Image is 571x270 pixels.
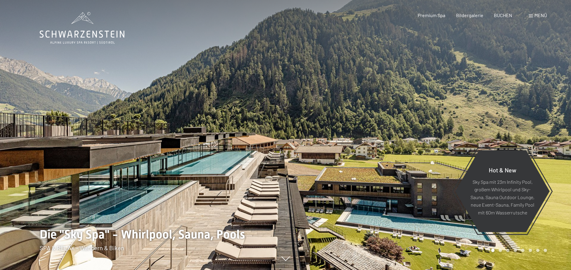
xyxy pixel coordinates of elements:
div: Carousel Page 6 [529,249,532,252]
a: Hot & New Sky Spa mit 23m Infinity Pool, großem Whirlpool und Sky-Sauna, Sauna Outdoor Lounge, ne... [455,150,550,232]
div: Carousel Page 1 (Current Slide) [491,249,494,252]
p: Sky Spa mit 23m Infinity Pool, großem Whirlpool und Sky-Sauna, Sauna Outdoor Lounge, neue Event-S... [470,178,535,216]
div: Carousel Page 2 [499,249,502,252]
a: BUCHEN [494,12,512,18]
div: Carousel Pagination [489,249,547,252]
div: Carousel Page 7 [536,249,539,252]
a: Premium Spa [418,12,445,18]
div: Carousel Page 4 [514,249,517,252]
div: Carousel Page 3 [506,249,509,252]
a: Bildergalerie [456,12,483,18]
div: Carousel Page 8 [544,249,547,252]
span: Hot & New [489,166,516,173]
div: Carousel Page 5 [521,249,524,252]
span: Menü [534,12,547,18]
